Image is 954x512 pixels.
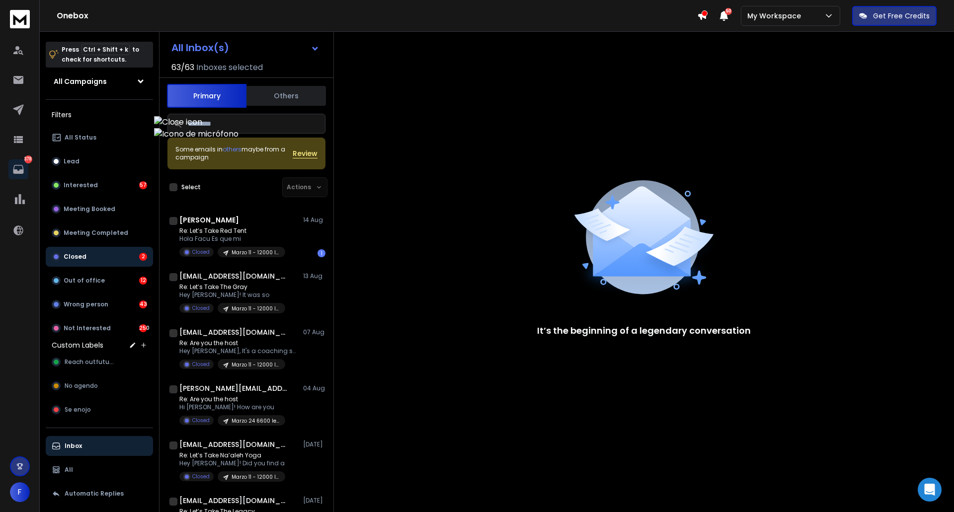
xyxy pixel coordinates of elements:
[246,85,326,107] button: Others
[175,146,293,161] div: Some emails in maybe from a campaign
[46,484,153,504] button: Automatic Replies
[196,62,263,73] h3: Inboxes selected
[65,358,115,366] span: Reach outfuture
[64,205,115,213] p: Meeting Booked
[303,216,325,224] p: 14 Aug
[747,11,805,21] p: My Workspace
[62,45,139,65] p: Press to check for shortcuts.
[139,181,147,189] div: 57
[303,384,325,392] p: 04 Aug
[64,277,105,285] p: Out of office
[179,383,289,393] h1: [PERSON_NAME][EMAIL_ADDRESS][DOMAIN_NAME]
[154,128,238,140] img: Icono de micrófono
[192,248,210,256] p: Closed
[65,382,98,390] span: No agendo
[303,440,325,448] p: [DATE]
[52,340,103,350] h3: Custom Labels
[725,8,732,15] span: 50
[192,361,210,368] p: Closed
[46,436,153,456] button: Inbox
[46,271,153,291] button: Out of office12
[46,175,153,195] button: Interested57
[232,361,279,368] p: Marzo 11 - 12000 leads G Personal
[163,38,327,58] button: All Inbox(s)
[171,62,194,73] span: 63 / 63
[46,352,153,372] button: Reach outfuture
[65,442,82,450] p: Inbox
[46,376,153,396] button: No agendo
[46,72,153,91] button: All Campaigns
[192,304,210,312] p: Closed
[537,324,751,338] p: It’s the beginning of a legendary conversation
[293,148,318,158] button: Review
[179,227,285,235] p: Re: Let’s Take Red Tent
[65,490,124,498] p: Automatic Replies
[65,466,73,474] p: All
[57,10,697,22] h1: Onebox
[232,305,279,312] p: Marzo 11 - 12000 leads G Personal
[179,215,239,225] h1: [PERSON_NAME]
[46,128,153,147] button: All Status
[232,417,279,425] p: Marzo 24 6600 leads Business
[24,155,32,163] p: 378
[192,473,210,480] p: Closed
[64,157,79,165] p: Lead
[179,327,289,337] h1: [EMAIL_ADDRESS][DOMAIN_NAME]
[232,249,279,256] p: Marzo 11 - 12000 leads G Personal
[54,76,107,86] h1: All Campaigns
[139,324,147,332] div: 250
[46,223,153,243] button: Meeting Completed
[179,451,285,459] p: Re: Let’s Take Na’aleh Yoga
[139,300,147,308] div: 43
[181,183,201,191] label: Select
[46,318,153,338] button: Not Interested250
[171,43,229,53] h1: All Inbox(s)
[65,134,96,142] p: All Status
[303,497,325,505] p: [DATE]
[873,11,930,21] p: Get Free Credits
[179,395,285,403] p: Re: Are you the host
[192,417,210,424] p: Closed
[64,181,98,189] p: Interested
[10,10,30,28] img: logo
[46,400,153,420] button: Se enojo
[8,159,28,179] a: 378
[46,460,153,480] button: All
[179,439,289,449] h1: [EMAIL_ADDRESS][DOMAIN_NAME]
[167,84,246,108] button: Primary
[179,291,285,299] p: Hey [PERSON_NAME]! It was so
[179,347,299,355] p: Hey [PERSON_NAME], It's a coaching session
[10,482,30,502] button: F
[46,294,153,314] button: Wrong person43
[179,459,285,467] p: Hey [PERSON_NAME]! Did you find a
[179,339,299,347] p: Re: Are you the host
[223,145,241,153] span: others
[139,277,147,285] div: 12
[303,328,325,336] p: 07 Aug
[65,406,91,414] span: Se enojo
[918,478,942,502] div: Open Intercom Messenger
[64,253,86,261] p: Closed
[46,108,153,122] h3: Filters
[318,249,325,257] div: 1
[139,253,147,261] div: 2
[46,151,153,171] button: Lead
[179,403,285,411] p: Hi [PERSON_NAME]! How are you
[852,6,937,26] button: Get Free Credits
[81,44,130,55] span: Ctrl + Shift + k
[303,272,325,280] p: 13 Aug
[179,235,285,243] p: Hola Facu Es que mi
[179,496,289,506] h1: [EMAIL_ADDRESS][DOMAIN_NAME]
[64,300,108,308] p: Wrong person
[154,116,238,128] img: Close icon
[64,229,128,237] p: Meeting Completed
[64,324,111,332] p: Not Interested
[179,271,289,281] h1: [EMAIL_ADDRESS][DOMAIN_NAME]
[179,283,285,291] p: Re: Let’s Take The Gray
[46,199,153,219] button: Meeting Booked
[232,473,279,481] p: Marzo 11 - 12000 leads G Personal
[46,247,153,267] button: Closed2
